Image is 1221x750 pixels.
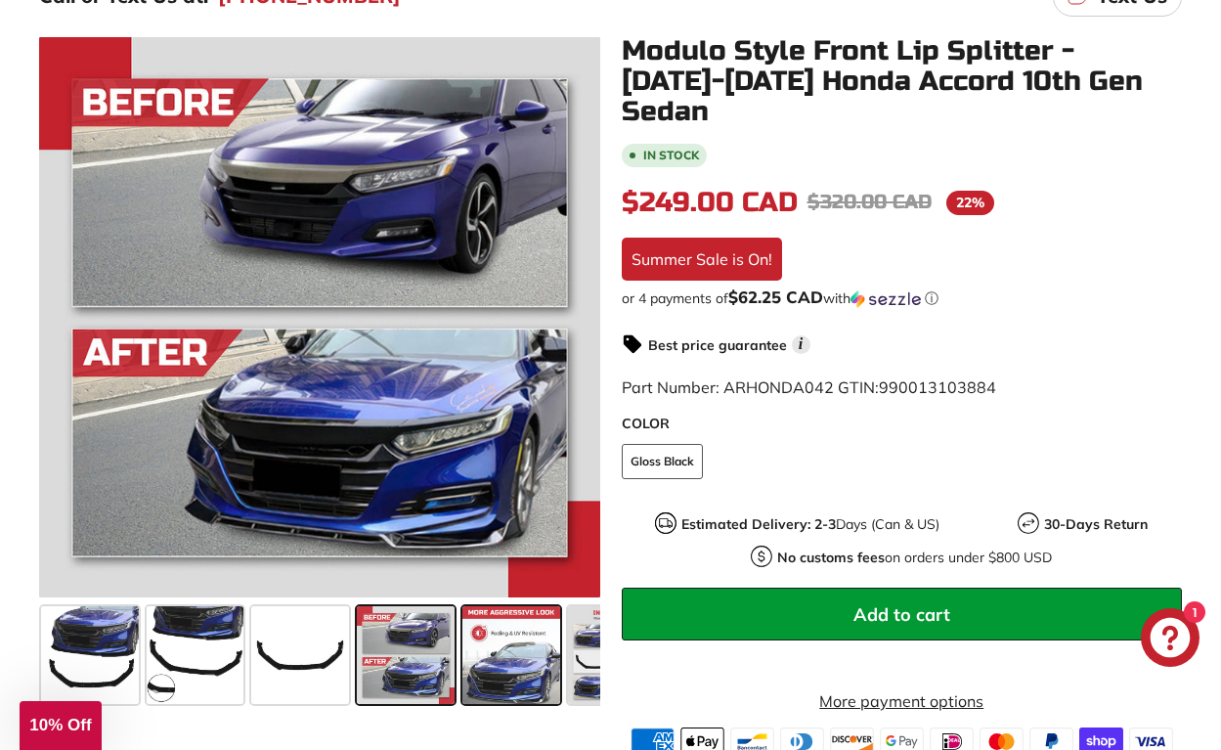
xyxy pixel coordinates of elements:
span: $249.00 CAD [622,186,798,219]
span: 10% Off [29,716,91,734]
button: Add to cart [622,588,1183,640]
p: Days (Can & US) [681,514,939,535]
div: Summer Sale is On! [622,238,782,281]
label: COLOR [622,414,1183,434]
div: 10% Off [20,701,102,750]
span: Part Number: ARHONDA042 GTIN: [622,377,996,397]
img: Sezzle [850,290,921,308]
div: or 4 payments of$62.25 CADwithSezzle Click to learn more about Sezzle [622,288,1183,308]
div: or 4 payments of with [622,288,1183,308]
span: 990013103884 [879,377,996,397]
span: i [792,335,810,354]
a: More payment options [622,689,1183,713]
strong: 30-Days Return [1044,515,1148,533]
span: $320.00 CAD [807,190,932,214]
strong: No customs fees [777,549,885,566]
p: on orders under $800 USD [777,548,1052,568]
strong: Estimated Delivery: 2-3 [681,515,836,533]
inbox-online-store-chat: Shopify online store chat [1135,608,1205,672]
span: 22% [946,191,994,215]
h1: Modulo Style Front Lip Splitter - [DATE]-[DATE] Honda Accord 10th Gen Sedan [622,36,1183,126]
strong: Best price guarantee [648,336,787,354]
span: $62.25 CAD [728,287,823,307]
b: In stock [643,150,699,161]
span: Add to cart [853,603,950,626]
